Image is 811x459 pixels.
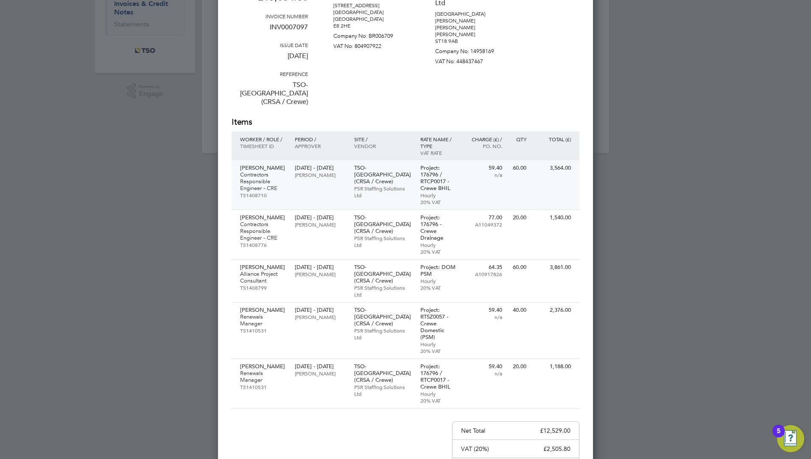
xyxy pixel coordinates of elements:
[232,20,308,42] p: INV0007097
[240,383,286,390] p: TS1410531
[240,327,286,334] p: TS1410531
[354,363,412,383] p: TSO-[GEOGRAPHIC_DATA] (CRSA / Crewe)
[435,38,512,45] p: ST18 9AB
[461,427,485,434] p: Net Total
[511,136,526,143] p: QTY
[465,370,502,377] p: n/a
[333,9,410,16] p: [GEOGRAPHIC_DATA]
[295,313,345,320] p: [PERSON_NAME]
[465,363,502,370] p: 59.40
[465,171,502,178] p: n/a
[535,136,571,143] p: Total (£)
[535,363,571,370] p: 1,188.00
[461,445,489,453] p: VAT (20%)
[420,214,457,241] p: Project: 176796 - Crewe Drainage
[354,185,412,199] p: PSR Staffing Solutions Ltd
[240,171,286,192] p: Contractors Responsible Engineer - CRE
[232,77,308,116] p: TSO-[GEOGRAPHIC_DATA] (CRSA / Crewe)
[420,241,457,248] p: Hourly
[420,277,457,284] p: Hourly
[777,425,804,452] button: Open Resource Center, 5 new notifications
[333,2,410,9] p: [STREET_ADDRESS]
[354,307,412,327] p: TSO-[GEOGRAPHIC_DATA] (CRSA / Crewe)
[420,248,457,255] p: 20% VAT
[435,55,512,65] p: VAT No: 448437467
[232,48,308,70] p: [DATE]
[420,341,457,347] p: Hourly
[420,390,457,397] p: Hourly
[511,264,526,271] p: 60.00
[240,214,286,221] p: [PERSON_NAME]
[354,235,412,248] p: PSR Staffing Solutions Ltd
[333,16,410,22] p: [GEOGRAPHIC_DATA]
[240,143,286,149] p: Timesheet ID
[465,271,502,277] p: A10917826
[240,136,286,143] p: Worker / Role /
[465,264,502,271] p: 64.35
[295,214,345,221] p: [DATE] - [DATE]
[465,143,502,149] p: Po. No.
[295,271,345,277] p: [PERSON_NAME]
[420,363,457,390] p: Project: 176796 / RTCP0017 - Crewe BHIL
[420,307,457,341] p: Project: RTSZ0057 - Crewe Domestic (PSM)
[240,307,286,313] p: [PERSON_NAME]
[465,214,502,221] p: 77.00
[354,143,412,149] p: Vendor
[535,307,571,313] p: 2,376.00
[420,397,457,404] p: 20% VAT
[295,221,345,228] p: [PERSON_NAME]
[420,264,457,277] p: Project: DOM PSM
[240,241,286,248] p: TS1408776
[240,370,286,383] p: Renewals Manager
[354,284,412,298] p: PSR Staffing Solutions Ltd
[511,363,526,370] p: 20.00
[435,11,512,24] p: [GEOGRAPHIC_DATA][PERSON_NAME]
[354,165,412,185] p: TSO-[GEOGRAPHIC_DATA] (CRSA / Crewe)
[333,39,410,50] p: VAT No: 804907922
[465,136,502,143] p: Charge (£) /
[240,313,286,327] p: Renewals Manager
[435,45,512,55] p: Company No: 14958169
[295,370,345,377] p: [PERSON_NAME]
[777,431,780,442] div: 5
[354,383,412,397] p: PSR Staffing Solutions Ltd
[232,42,308,48] h3: Issue date
[420,199,457,205] p: 20% VAT
[354,327,412,341] p: PSR Staffing Solutions Ltd
[295,165,345,171] p: [DATE] - [DATE]
[354,264,412,284] p: TSO-[GEOGRAPHIC_DATA] (CRSA / Crewe)
[420,149,457,156] p: VAT rate
[240,284,286,291] p: TS1408799
[232,70,308,77] h3: Reference
[295,136,345,143] p: Period /
[465,313,502,320] p: n/a
[333,22,410,29] p: E8 2HE
[535,264,571,271] p: 3,861.00
[420,284,457,291] p: 20% VAT
[543,445,570,453] p: £2,505.80
[240,363,286,370] p: [PERSON_NAME]
[435,31,512,38] p: [PERSON_NAME]
[540,427,570,434] p: £12,529.00
[240,271,286,284] p: Alliance Project Consultant
[420,347,457,354] p: 20% VAT
[354,136,412,143] p: Site /
[420,192,457,199] p: Hourly
[535,165,571,171] p: 3,564.00
[240,264,286,271] p: [PERSON_NAME]
[295,143,345,149] p: Approver
[333,29,410,39] p: Company No: BR006709
[535,214,571,221] p: 1,540.00
[295,264,345,271] p: [DATE] - [DATE]
[465,165,502,171] p: 59.40
[354,214,412,235] p: TSO-[GEOGRAPHIC_DATA] (CRSA / Crewe)
[511,214,526,221] p: 20.00
[232,13,308,20] h3: Invoice number
[465,307,502,313] p: 59.40
[295,171,345,178] p: [PERSON_NAME]
[465,221,502,228] p: A11049372
[420,165,457,192] p: Project: 176796 / RTCP0017 - Crewe BHIL
[511,165,526,171] p: 60.00
[420,136,457,149] p: Rate name / type
[435,24,512,31] p: [PERSON_NAME]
